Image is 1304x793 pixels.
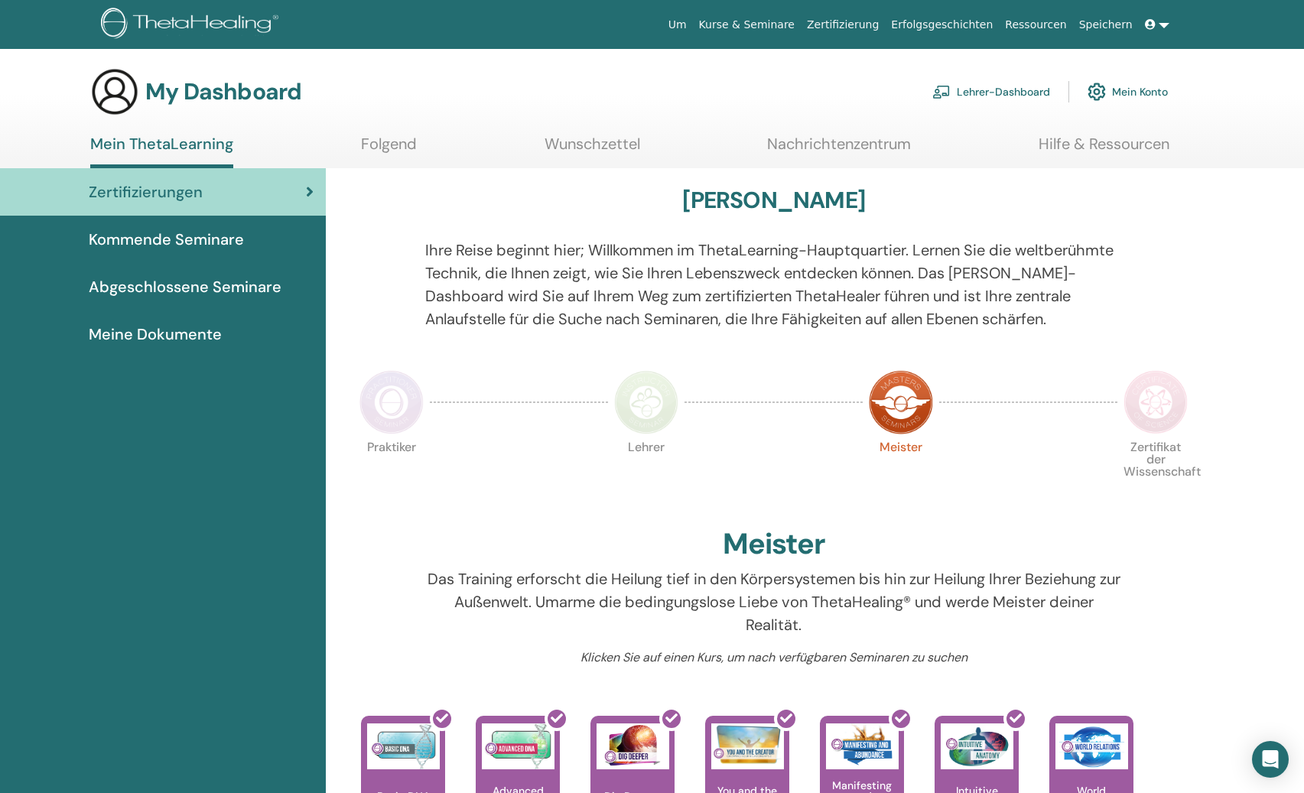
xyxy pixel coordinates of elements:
[1124,441,1188,505] p: Zertifikat der Wissenschaft
[614,370,678,434] img: Instructor
[869,441,933,505] p: Meister
[361,135,417,164] a: Folgend
[885,11,999,39] a: Erfolgsgeschichten
[693,11,801,39] a: Kurse & Seminare
[425,648,1122,667] p: Klicken Sie auf einen Kurs, um nach verfügbaren Seminaren zu suchen
[1088,75,1168,109] a: Mein Konto
[1073,11,1139,39] a: Speichern
[101,8,284,42] img: logo.png
[90,135,233,168] a: Mein ThetaLearning
[614,441,678,505] p: Lehrer
[662,11,693,39] a: Um
[425,239,1122,330] p: Ihre Reise beginnt hier; Willkommen im ThetaLearning-Hauptquartier. Lernen Sie die weltberühmte T...
[682,187,865,214] h3: [PERSON_NAME]
[367,723,440,769] img: Basic DNA
[1039,135,1169,164] a: Hilfe & Ressourcen
[1124,370,1188,434] img: Certificate of Science
[941,723,1013,769] img: Intuitive Anatomy
[359,370,424,434] img: Practitioner
[932,75,1050,109] a: Lehrer-Dashboard
[999,11,1072,39] a: Ressourcen
[425,567,1122,636] p: Das Training erforscht die Heilung tief in den Körpersystemen bis hin zur Heilung Ihrer Beziehung...
[801,11,885,39] a: Zertifizierung
[89,228,244,251] span: Kommende Seminare
[89,275,281,298] span: Abgeschlossene Seminare
[711,723,784,765] img: You and the Creator
[482,723,554,769] img: Advanced DNA
[545,135,640,164] a: Wunschzettel
[597,723,669,769] img: Dig Deeper
[869,370,933,434] img: Master
[359,441,424,505] p: Praktiker
[90,67,139,116] img: generic-user-icon.jpg
[89,323,222,346] span: Meine Dokumente
[723,527,825,562] h2: Meister
[767,135,911,164] a: Nachrichtenzentrum
[1055,723,1128,769] img: World Relations
[826,723,899,769] img: Manifesting and Abundance
[1252,741,1289,778] div: Open Intercom Messenger
[145,78,301,106] h3: My Dashboard
[89,180,203,203] span: Zertifizierungen
[932,85,951,99] img: chalkboard-teacher.svg
[1088,79,1106,105] img: cog.svg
